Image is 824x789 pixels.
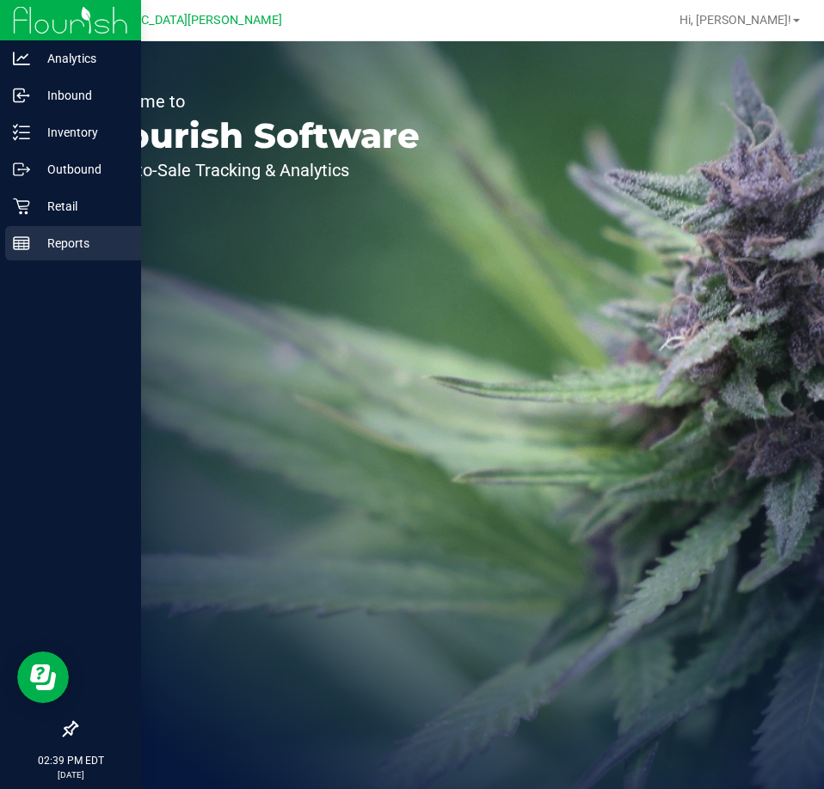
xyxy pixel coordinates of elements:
[30,196,133,217] p: Retail
[13,235,30,252] inline-svg: Reports
[30,233,133,254] p: Reports
[13,124,30,141] inline-svg: Inventory
[93,93,420,110] p: Welcome to
[13,50,30,67] inline-svg: Analytics
[8,753,133,768] p: 02:39 PM EDT
[13,198,30,215] inline-svg: Retail
[30,48,133,69] p: Analytics
[93,119,420,153] p: Flourish Software
[8,768,133,781] p: [DATE]
[30,159,133,180] p: Outbound
[93,162,420,179] p: Seed-to-Sale Tracking & Analytics
[17,651,69,703] iframe: Resource center
[70,13,282,28] span: [GEOGRAPHIC_DATA][PERSON_NAME]
[30,85,133,106] p: Inbound
[30,122,133,143] p: Inventory
[13,87,30,104] inline-svg: Inbound
[13,161,30,178] inline-svg: Outbound
[679,13,791,27] span: Hi, [PERSON_NAME]!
